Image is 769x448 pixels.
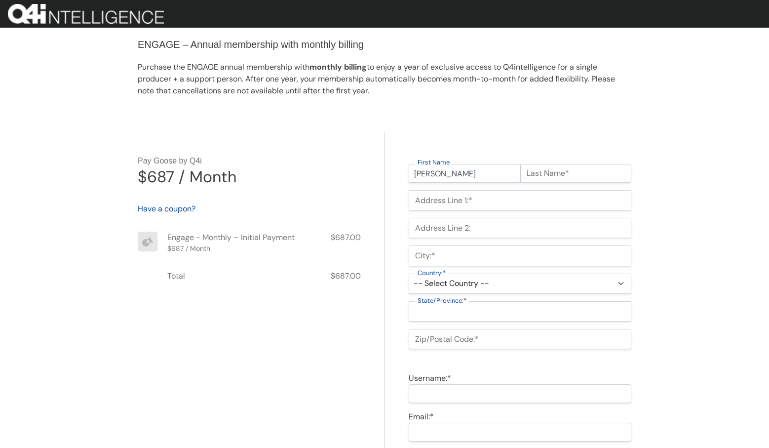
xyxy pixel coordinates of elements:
[167,244,295,254] p: $687 / Month
[138,204,195,214] a: Have a coupon?
[409,411,434,422] label: Email:*
[138,156,361,165] h1: Pay Goose by Q4i
[138,61,631,97] p: Purchase the ENGAGE annual membership with to enjoy a year of exclusive access to Q4intelligence ...
[309,62,367,72] strong: monthly billing
[138,166,236,187] div: $687 / Month
[409,373,451,383] label: Username:*
[167,270,185,282] div: Total
[331,232,361,255] div: $687.00
[167,232,295,244] p: Engage - Monthly – Initial Payment
[138,38,631,51] h3: ENGAGE – Annual membership with monthly billing
[8,4,164,24] img: 01202-Q4i-Brand-Design-WH-e1689685925902.png
[409,301,631,322] input: State/Province
[331,270,361,282] div: $687.00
